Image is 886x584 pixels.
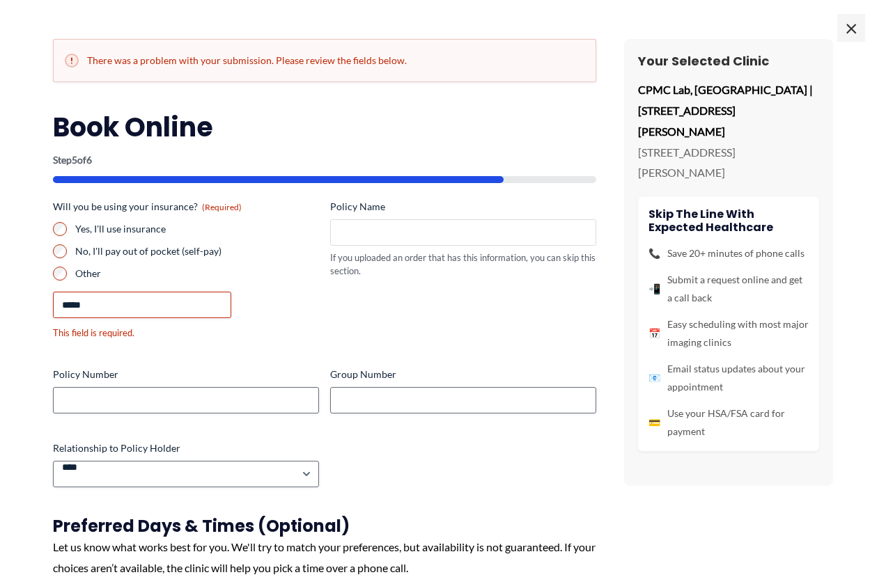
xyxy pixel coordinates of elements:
[648,271,809,307] li: Submit a request online and get a call back
[53,292,231,318] input: Other Choice, please specify
[75,244,319,258] label: No, I'll pay out of pocket (self-pay)
[330,200,596,214] label: Policy Name
[648,280,660,298] span: 📲
[202,202,242,212] span: (Required)
[72,154,77,166] span: 5
[86,154,92,166] span: 6
[53,326,319,340] div: This field is required.
[837,14,865,42] span: ×
[638,79,819,141] p: CPMC Lab, [GEOGRAPHIC_DATA] | [STREET_ADDRESS][PERSON_NAME]
[638,53,819,69] h3: Your Selected Clinic
[53,515,596,537] h3: Preferred Days & Times (Optional)
[53,200,242,214] legend: Will you be using your insurance?
[53,110,596,144] h2: Book Online
[648,360,809,396] li: Email status updates about your appointment
[648,244,809,262] li: Save 20+ minutes of phone calls
[75,222,319,236] label: Yes, I'll use insurance
[53,368,319,381] label: Policy Number
[65,54,584,68] h2: There was a problem with your submission. Please review the fields below.
[648,404,809,441] li: Use your HSA/FSA card for payment
[638,142,819,183] p: [STREET_ADDRESS][PERSON_NAME]
[53,441,319,455] label: Relationship to Policy Holder
[648,369,660,387] span: 📧
[53,537,596,578] div: Let us know what works best for you. We'll try to match your preferences, but availability is not...
[330,251,596,277] div: If you uploaded an order that has this information, you can skip this section.
[648,324,660,342] span: 📅
[648,207,809,234] h4: Skip the line with Expected Healthcare
[53,155,596,165] p: Step of
[648,315,809,352] li: Easy scheduling with most major imaging clinics
[648,244,660,262] span: 📞
[648,413,660,432] span: 💳
[330,368,596,381] label: Group Number
[75,267,319,281] label: Other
